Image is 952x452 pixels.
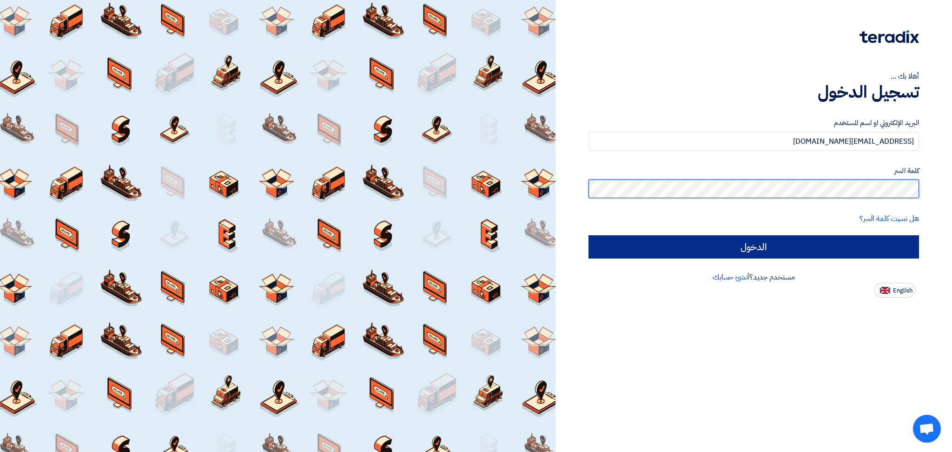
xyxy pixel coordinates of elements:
label: البريد الإلكتروني او اسم المستخدم [588,118,919,128]
a: أنشئ حسابك [713,272,749,283]
div: أهلا بك ... [588,71,919,82]
img: en-US.png [880,287,890,294]
input: أدخل بريد العمل الإلكتروني او اسم المستخدم الخاص بك ... [588,132,919,151]
label: كلمة السر [588,166,919,176]
span: English [893,287,912,294]
button: English [874,283,915,298]
a: هل نسيت كلمة السر؟ [859,213,919,224]
input: الدخول [588,235,919,259]
a: Open chat [913,415,941,443]
img: Teradix logo [859,30,919,43]
h1: تسجيل الدخول [588,82,919,102]
div: مستخدم جديد؟ [588,272,919,283]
